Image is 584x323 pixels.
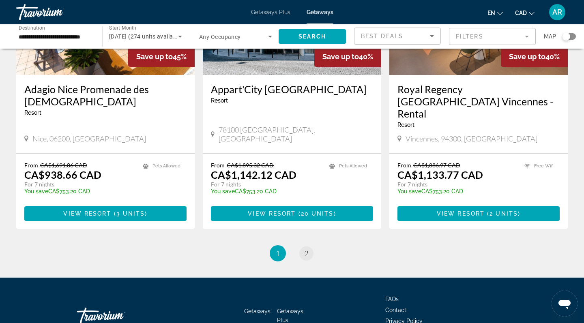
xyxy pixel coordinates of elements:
p: CA$753.20 CAD [211,188,321,195]
span: 3 units [116,210,145,217]
span: CAD [515,10,527,16]
button: Change currency [515,7,535,19]
p: CA$938.66 CAD [24,169,101,181]
span: Search [298,33,326,40]
p: For 7 nights [24,181,135,188]
span: Resort [211,97,228,104]
button: View Resort(20 units) [211,206,373,221]
button: View Resort(2 units) [397,206,560,221]
mat-select: Sort by [361,31,434,41]
span: View Resort [248,210,296,217]
span: Any Occupancy [199,34,241,40]
div: 45% [128,46,195,67]
a: Getaways Plus [251,9,290,15]
span: CA$1,691.86 CAD [40,162,87,169]
span: Pets Allowed [152,163,180,169]
button: Filter [449,28,536,45]
span: From [24,162,38,169]
span: Resort [397,122,414,128]
span: 2 units [490,210,518,217]
span: Free Wifi [534,163,554,169]
span: CA$1,886.97 CAD [413,162,460,169]
a: Contact [385,307,406,313]
span: View Resort [63,210,111,217]
span: Nice, 06200, [GEOGRAPHIC_DATA] [32,134,146,143]
p: CA$753.20 CAD [397,188,516,195]
a: Adagio Nice Promenade des [DEMOGRAPHIC_DATA] [24,83,187,107]
span: Pets Allowed [339,163,367,169]
span: ( ) [485,210,520,217]
div: 40% [314,46,381,67]
span: AR [552,8,562,16]
span: CA$1,895.32 CAD [227,162,274,169]
a: Royal Regency [GEOGRAPHIC_DATA] Vincennes - Rental [397,83,560,120]
a: Getaways [307,9,333,15]
span: Best Deals [361,33,403,39]
span: ( ) [296,210,336,217]
span: Start Month [109,25,136,31]
span: [DATE] (274 units available) [109,33,183,40]
nav: Pagination [16,245,568,261]
span: en [487,10,495,16]
span: Save up to [509,52,545,61]
span: Map [544,31,556,42]
p: CA$753.20 CAD [24,188,135,195]
p: For 7 nights [211,181,321,188]
span: Resort [24,109,41,116]
button: View Resort(3 units) [24,206,187,221]
span: Vincennes, 94300, [GEOGRAPHIC_DATA] [406,134,537,143]
span: You save [24,188,48,195]
div: 40% [501,46,568,67]
span: 78100 [GEOGRAPHIC_DATA], [GEOGRAPHIC_DATA] [219,125,373,143]
span: 2 [304,249,308,258]
p: CA$1,133.77 CAD [397,169,483,181]
button: Search [279,29,346,44]
span: You save [397,188,421,195]
span: Destination [19,25,45,30]
span: From [211,162,225,169]
span: View Resort [437,210,485,217]
span: From [397,162,411,169]
span: Save up to [136,52,173,61]
p: For 7 nights [397,181,516,188]
a: FAQs [385,296,399,302]
span: Save up to [322,52,359,61]
iframe: Button to launch messaging window [552,291,578,317]
span: 20 units [301,210,334,217]
span: You save [211,188,235,195]
a: Travorium [16,2,97,23]
span: 1 [276,249,280,258]
a: Appart'City [GEOGRAPHIC_DATA] [211,83,373,95]
p: CA$1,142.12 CAD [211,169,296,181]
span: ( ) [112,210,148,217]
button: User Menu [547,4,568,21]
a: Getaways [244,308,271,314]
button: Change language [487,7,503,19]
